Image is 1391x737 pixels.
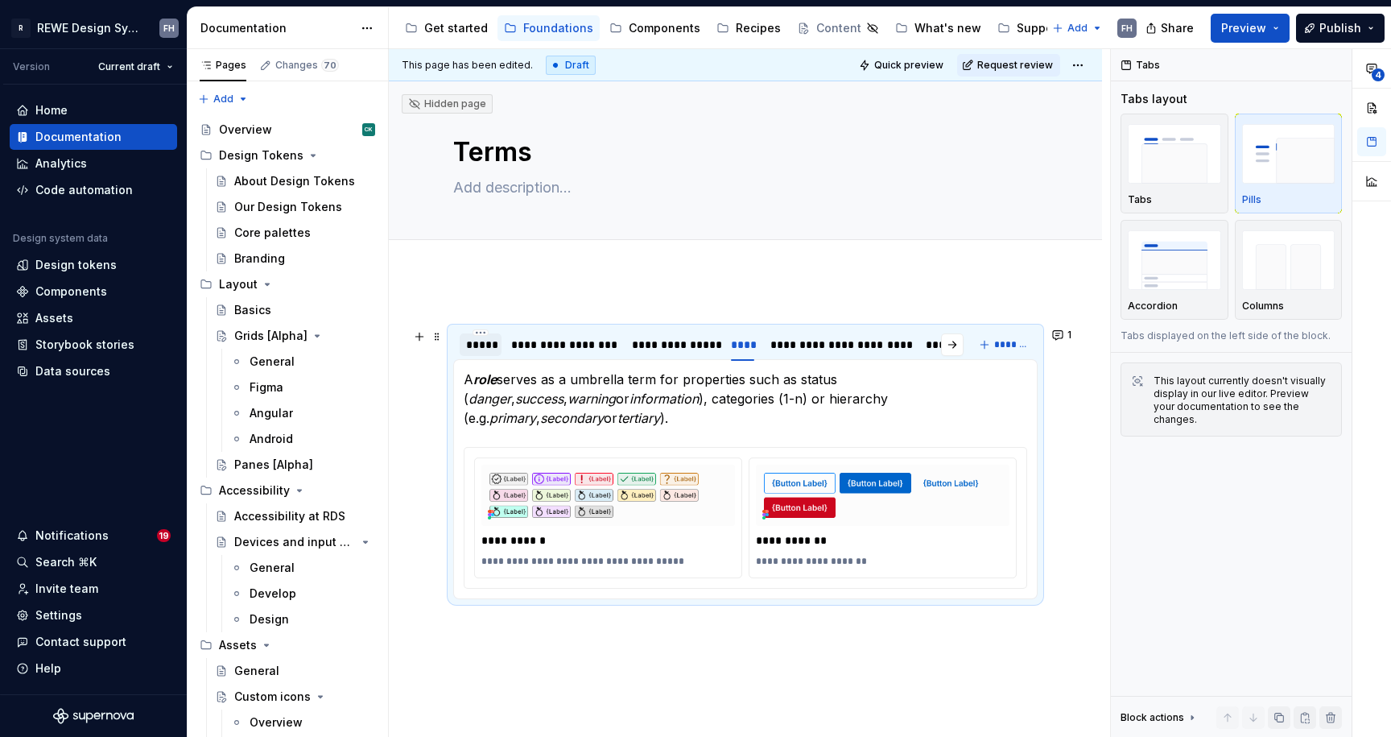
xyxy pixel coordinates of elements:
div: Page tree [398,12,1044,44]
p: Columns [1242,300,1284,313]
div: Contact support [35,634,126,650]
div: Assets [193,632,382,658]
p: Pills [1242,193,1261,206]
div: Design [250,611,289,627]
a: Invite team [10,576,177,602]
span: Preview [1221,20,1266,36]
a: What's new [889,15,988,41]
span: Add [1067,22,1088,35]
button: Preview [1211,14,1290,43]
div: Assets [219,637,257,653]
div: Data sources [35,363,110,379]
img: placeholder [1242,124,1335,183]
a: Settings [10,602,177,628]
span: Request review [977,59,1053,72]
div: Overview [250,714,303,731]
em: danger [468,391,511,407]
a: Core palettes [208,220,382,246]
textarea: Terms [450,133,1034,172]
div: FH [163,22,175,35]
a: Get started [398,15,494,41]
a: About Design Tokens [208,168,382,194]
div: Components [629,20,700,36]
div: CK [365,122,373,138]
img: placeholder [1242,230,1335,289]
div: Foundations [523,20,593,36]
a: Devices and input methods [208,529,382,555]
img: placeholder [1128,230,1221,289]
div: Design Tokens [193,143,382,168]
a: General [224,349,382,375]
a: Design [224,607,382,632]
a: Components [10,279,177,304]
a: Our Design Tokens [208,194,382,220]
span: 70 [321,59,339,72]
div: Panes [Alpha] [234,457,313,473]
a: Overview [224,710,382,735]
svg: Supernova Logo [53,708,134,724]
a: Custom icons [208,684,382,710]
div: About Design Tokens [234,173,355,189]
div: Changes [275,59,339,72]
span: Quick preview [874,59,943,72]
div: Invite team [35,581,98,597]
div: Devices and input methods [234,534,356,550]
em: secondary [540,410,604,426]
div: Version [13,60,50,73]
button: Add [1047,17,1108,39]
div: Core palettes [234,225,311,241]
em: warning [568,391,616,407]
a: Android [224,426,382,452]
a: General [224,555,382,581]
div: Accessibility at RDS [234,508,345,524]
div: Our Design Tokens [234,199,342,215]
a: Analytics [10,151,177,176]
em: success [515,391,563,407]
div: Notifications [35,528,109,544]
div: Help [35,660,61,677]
div: FH [1121,22,1133,35]
em: primary [489,410,536,426]
em: information [629,391,699,407]
a: Data sources [10,358,177,384]
div: Recipes [736,20,781,36]
span: Add [213,93,233,106]
img: placeholder [1128,124,1221,183]
div: Search ⌘K [35,554,97,570]
div: General [234,663,279,679]
button: placeholderTabs [1121,114,1228,213]
div: Tabs layout [1121,91,1187,107]
div: Design tokens [35,257,117,273]
div: Angular [250,405,293,421]
div: Custom icons [234,689,311,705]
div: Develop [250,586,296,602]
button: 1 [1047,324,1079,346]
button: Help [10,656,177,681]
span: 1 [1067,329,1071,342]
div: Block actions [1121,711,1184,724]
a: Grids [Alpha] [208,323,382,349]
div: Figma [250,379,283,395]
a: Basics [208,297,382,323]
div: Documentation [200,20,353,36]
p: Tabs displayed on the left side of the block. [1121,329,1342,342]
em: role [473,371,497,387]
p: Accordion [1128,300,1178,313]
button: Add [193,88,254,110]
button: Publish [1296,14,1385,43]
div: Hidden page [408,97,486,110]
a: Angular [224,400,382,426]
div: R [11,19,31,38]
div: Get started [424,20,488,36]
button: Notifications19 [10,523,177,549]
span: Share [1161,20,1194,36]
button: Current draft [91,56,180,78]
button: placeholderColumns [1235,220,1343,320]
div: Block actions [1121,706,1199,729]
div: Layout [219,276,258,292]
a: Develop [224,581,382,607]
div: Accessibility [193,478,382,503]
a: Figma [224,375,382,400]
div: Home [35,102,68,118]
